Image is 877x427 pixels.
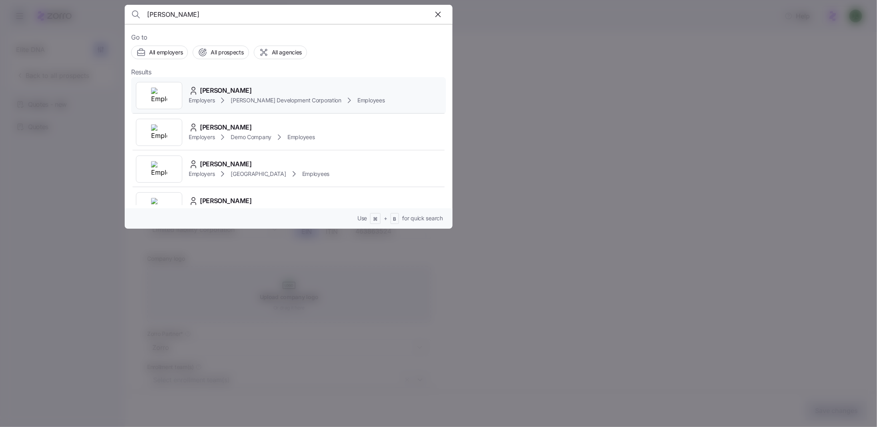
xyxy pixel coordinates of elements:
[254,46,307,59] button: All agencies
[231,96,341,104] span: [PERSON_NAME] Development Corporation
[393,216,397,223] span: B
[287,133,315,141] span: Employees
[151,161,167,177] img: Employer logo
[151,198,167,214] img: Employer logo
[357,214,367,222] span: Use
[189,96,215,104] span: Employers
[384,214,387,222] span: +
[200,159,252,169] span: [PERSON_NAME]
[131,46,188,59] button: All employers
[373,216,378,223] span: ⌘
[231,133,271,141] span: Demo Company
[231,170,286,178] span: [GEOGRAPHIC_DATA]
[149,48,183,56] span: All employers
[302,170,329,178] span: Employees
[151,88,167,104] img: Employer logo
[151,124,167,140] img: Employer logo
[131,32,446,42] span: Go to
[200,122,252,132] span: [PERSON_NAME]
[357,96,385,104] span: Employees
[200,86,252,96] span: [PERSON_NAME]
[211,48,243,56] span: All prospects
[200,196,252,206] span: [PERSON_NAME]
[189,170,215,178] span: Employers
[402,214,443,222] span: for quick search
[189,133,215,141] span: Employers
[131,67,151,77] span: Results
[272,48,302,56] span: All agencies
[193,46,249,59] button: All prospects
